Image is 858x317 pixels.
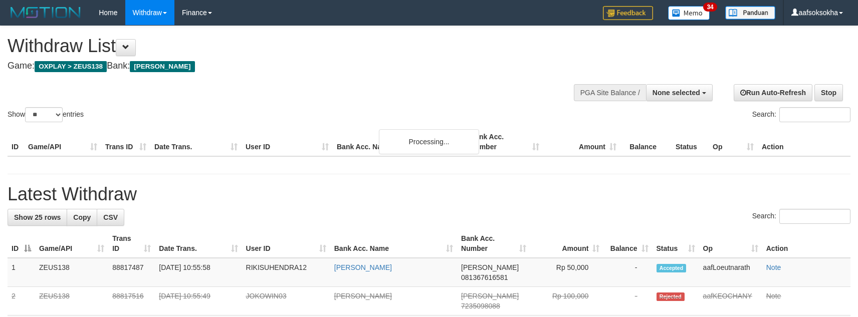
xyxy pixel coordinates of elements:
[108,258,155,287] td: 88817487
[657,264,687,272] span: Accepted
[699,258,762,287] td: aafLoeutnarath
[709,128,758,156] th: Op
[242,287,330,315] td: JOKOWIN03
[653,229,699,258] th: Status: activate to sort column ascending
[8,128,24,156] th: ID
[67,209,97,226] a: Copy
[8,209,67,226] a: Show 25 rows
[242,128,333,156] th: User ID
[8,184,850,204] h1: Latest Withdraw
[672,128,709,156] th: Status
[103,213,118,221] span: CSV
[530,229,603,258] th: Amount: activate to sort column ascending
[725,6,775,20] img: panduan.png
[35,229,108,258] th: Game/API: activate to sort column ascending
[814,84,843,101] a: Stop
[543,128,620,156] th: Amount
[8,229,35,258] th: ID: activate to sort column descending
[766,263,781,271] a: Note
[150,128,242,156] th: Date Trans.
[461,292,519,300] span: [PERSON_NAME]
[155,258,242,287] td: [DATE] 10:55:58
[620,128,672,156] th: Balance
[646,84,713,101] button: None selected
[101,128,150,156] th: Trans ID
[379,129,479,154] div: Processing...
[762,229,850,258] th: Action
[242,229,330,258] th: User ID: activate to sort column ascending
[35,61,107,72] span: OXPLAY > ZEUS138
[457,229,530,258] th: Bank Acc. Number: activate to sort column ascending
[130,61,194,72] span: [PERSON_NAME]
[8,61,562,71] h4: Game: Bank:
[333,128,466,156] th: Bank Acc. Name
[35,258,108,287] td: ZEUS138
[25,107,63,122] select: Showentries
[155,287,242,315] td: [DATE] 10:55:49
[461,273,508,281] span: Copy 081367616581 to clipboard
[97,209,124,226] a: CSV
[752,209,850,224] label: Search:
[330,229,457,258] th: Bank Acc. Name: activate to sort column ascending
[466,128,543,156] th: Bank Acc. Number
[334,263,392,271] a: [PERSON_NAME]
[461,302,500,310] span: Copy 7235098088 to clipboard
[8,258,35,287] td: 1
[461,263,519,271] span: [PERSON_NAME]
[734,84,812,101] a: Run Auto-Refresh
[752,107,850,122] label: Search:
[8,5,84,20] img: MOTION_logo.png
[8,36,562,56] h1: Withdraw List
[779,209,850,224] input: Search:
[530,287,603,315] td: Rp 100,000
[24,128,101,156] th: Game/API
[334,292,392,300] a: [PERSON_NAME]
[653,89,700,97] span: None selected
[8,107,84,122] label: Show entries
[603,287,652,315] td: -
[699,229,762,258] th: Op: activate to sort column ascending
[766,292,781,300] a: Note
[73,213,91,221] span: Copy
[35,287,108,315] td: ZEUS138
[657,292,685,301] span: Rejected
[758,128,850,156] th: Action
[703,3,717,12] span: 34
[242,258,330,287] td: RIKISUHENDRA12
[155,229,242,258] th: Date Trans.: activate to sort column ascending
[8,287,35,315] td: 2
[108,229,155,258] th: Trans ID: activate to sort column ascending
[108,287,155,315] td: 88817516
[530,258,603,287] td: Rp 50,000
[699,287,762,315] td: aafKEOCHANY
[603,6,653,20] img: Feedback.jpg
[14,213,61,221] span: Show 25 rows
[574,84,646,101] div: PGA Site Balance /
[603,258,652,287] td: -
[668,6,710,20] img: Button%20Memo.svg
[603,229,652,258] th: Balance: activate to sort column ascending
[779,107,850,122] input: Search:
